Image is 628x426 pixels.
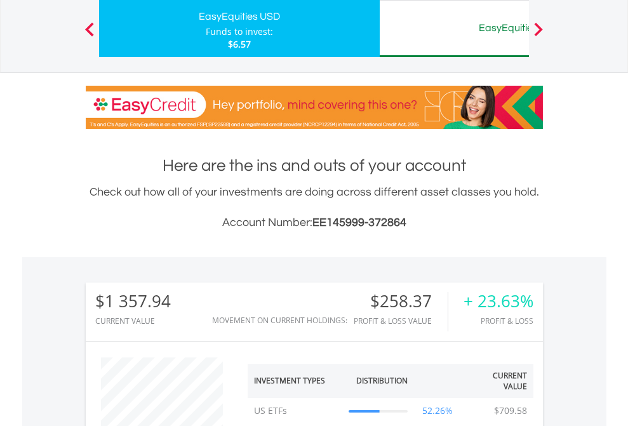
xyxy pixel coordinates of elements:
[354,317,448,325] div: Profit & Loss Value
[312,216,406,229] span: EE145999-372864
[86,86,543,129] img: EasyCredit Promotion Banner
[206,25,273,38] div: Funds to invest:
[414,398,462,423] td: 52.26%
[86,214,543,232] h3: Account Number:
[464,292,533,310] div: + 23.63%
[95,292,171,310] div: $1 357.94
[356,375,408,386] div: Distribution
[86,183,543,232] div: Check out how all of your investments are doing across different asset classes you hold.
[248,398,343,423] td: US ETFs
[354,292,448,310] div: $258.37
[95,317,171,325] div: CURRENT VALUE
[464,317,533,325] div: Profit & Loss
[212,316,347,324] div: Movement on Current Holdings:
[488,398,533,423] td: $709.58
[526,29,551,41] button: Next
[228,38,251,50] span: $6.57
[462,364,533,398] th: Current Value
[107,8,372,25] div: EasyEquities USD
[86,154,543,177] h1: Here are the ins and outs of your account
[248,364,343,398] th: Investment Types
[77,29,102,41] button: Previous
